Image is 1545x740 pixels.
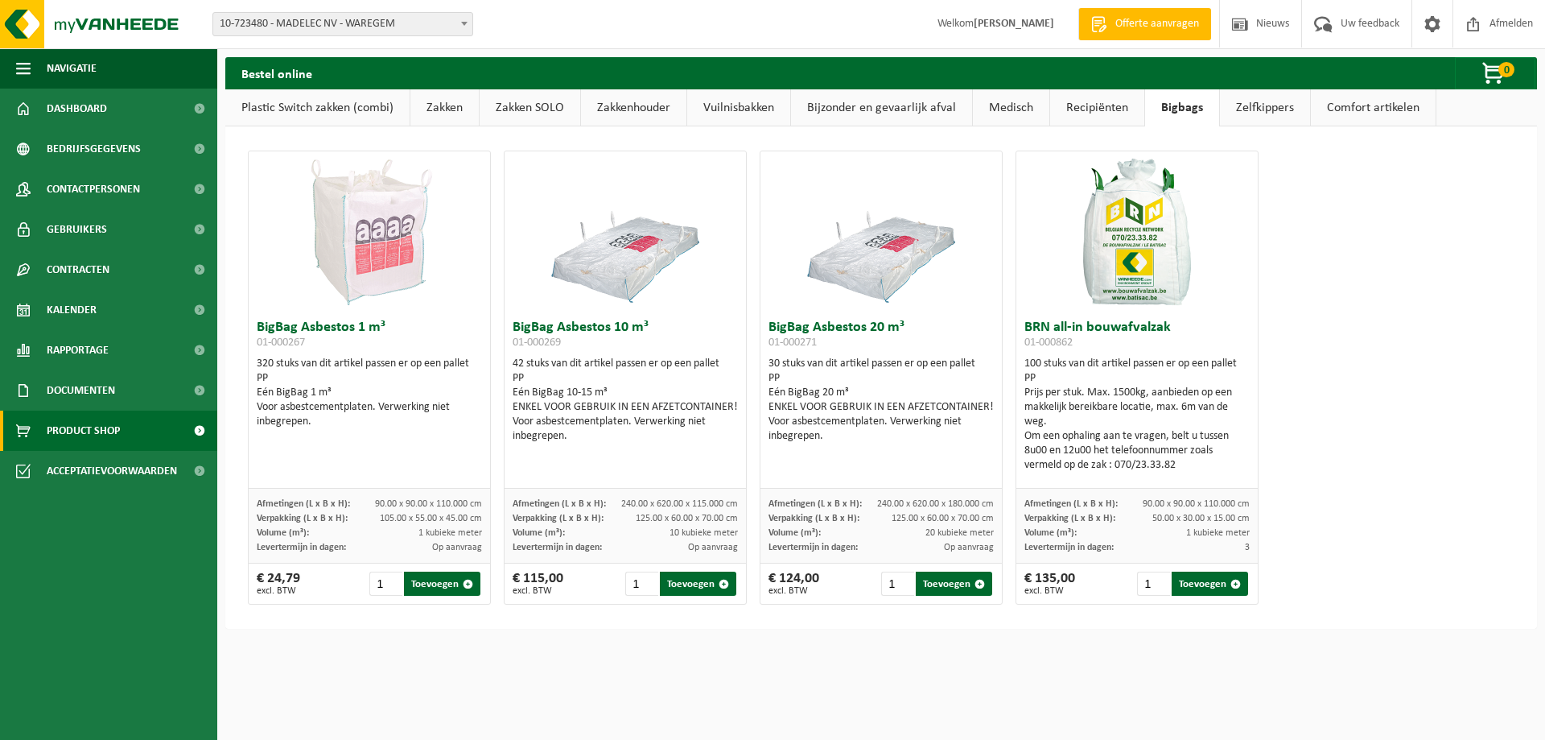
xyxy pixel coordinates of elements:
span: Acceptatievoorwaarden [47,451,177,491]
span: 125.00 x 60.00 x 70.00 cm [636,514,738,523]
span: 1 kubieke meter [1186,528,1250,538]
span: Verpakking (L x B x H): [257,514,348,523]
span: 01-000267 [257,337,305,349]
div: € 115,00 [513,572,563,596]
div: Voor asbestcementplaten. Verwerking niet inbegrepen. [257,400,482,429]
span: 20 kubieke meter [925,528,994,538]
span: Verpakking (L x B x H): [1024,514,1115,523]
button: Toevoegen [660,572,736,596]
span: Bedrijfsgegevens [47,129,141,169]
span: Offerte aanvragen [1111,16,1203,32]
span: 90.00 x 90.00 x 110.000 cm [375,499,482,509]
div: ENKEL VOOR GEBRUIK IN EEN AFZETCONTAINER! Voor asbestcementplaten. Verwerking niet inbegrepen. [768,400,994,444]
h3: BigBag Asbestos 1 m³ [257,320,482,353]
span: excl. BTW [513,586,563,596]
span: Verpakking (L x B x H): [513,514,604,523]
span: 125.00 x 60.00 x 70.00 cm [892,514,994,523]
span: 0 [1498,62,1514,77]
input: 1 [369,572,402,596]
span: 10 kubieke meter [669,528,738,538]
div: € 135,00 [1024,572,1075,596]
span: Volume (m³): [1024,528,1077,538]
span: 105.00 x 55.00 x 45.00 cm [380,514,482,523]
span: Gebruikers [47,209,107,250]
span: Op aanvraag [432,543,482,552]
span: Contactpersonen [47,169,140,209]
a: Medisch [973,89,1049,126]
div: € 124,00 [768,572,819,596]
h3: BRN all-in bouwafvalzak [1024,320,1250,353]
img: 01-000271 [801,151,962,312]
div: ENKEL VOOR GEBRUIK IN EEN AFZETCONTAINER! Voor asbestcementplaten. Verwerking niet inbegrepen. [513,400,738,444]
span: excl. BTW [257,586,300,596]
span: Levertermijn in dagen: [257,543,346,552]
img: 01-000862 [1057,151,1217,312]
span: 240.00 x 620.00 x 115.000 cm [621,499,738,509]
iframe: chat widget [8,705,269,740]
input: 1 [1137,572,1170,596]
a: Vuilnisbakken [687,89,790,126]
span: 01-000269 [513,337,561,349]
div: PP [257,371,482,386]
img: 01-000269 [545,151,706,312]
a: Zakkenhouder [581,89,686,126]
span: Afmetingen (L x B x H): [768,499,862,509]
a: Zakken SOLO [480,89,580,126]
span: 10-723480 - MADELEC NV - WAREGEM [212,12,473,36]
div: 100 stuks van dit artikel passen er op een pallet [1024,357,1250,473]
span: Kalender [47,290,97,330]
span: 90.00 x 90.00 x 110.000 cm [1143,499,1250,509]
div: Eén BigBag 20 m³ [768,386,994,400]
button: Toevoegen [916,572,992,596]
span: Verpakking (L x B x H): [768,514,859,523]
h3: BigBag Asbestos 10 m³ [513,320,738,353]
span: Afmetingen (L x B x H): [513,499,606,509]
span: excl. BTW [768,586,819,596]
button: Toevoegen [1172,572,1248,596]
span: Afmetingen (L x B x H): [257,499,350,509]
span: Afmetingen (L x B x H): [1024,499,1118,509]
a: Zelfkippers [1220,89,1310,126]
a: Bijzonder en gevaarlijk afval [791,89,972,126]
span: Levertermijn in dagen: [1024,543,1114,552]
span: 10-723480 - MADELEC NV - WAREGEM [213,13,472,35]
span: Volume (m³): [257,528,309,538]
button: Toevoegen [404,572,480,596]
span: 3 [1245,543,1250,552]
span: Product Shop [47,411,120,451]
span: Navigatie [47,48,97,89]
a: Zakken [410,89,479,126]
a: Bigbags [1145,89,1219,126]
a: Offerte aanvragen [1078,8,1211,40]
div: PP [1024,371,1250,386]
span: 01-000271 [768,337,817,349]
span: Volume (m³): [768,528,821,538]
span: Rapportage [47,330,109,370]
input: 1 [881,572,914,596]
div: Eén BigBag 10-15 m³ [513,386,738,400]
span: Op aanvraag [944,543,994,552]
span: Levertermijn in dagen: [513,543,602,552]
input: 1 [625,572,658,596]
div: € 24,79 [257,572,300,596]
img: 01-000267 [289,151,450,312]
div: PP [513,371,738,386]
a: Plastic Switch zakken (combi) [225,89,410,126]
span: Documenten [47,370,115,411]
strong: [PERSON_NAME] [974,18,1054,30]
h2: Bestel online [225,57,328,89]
div: 320 stuks van dit artikel passen er op een pallet [257,357,482,429]
a: Recipiënten [1050,89,1144,126]
span: 50.00 x 30.00 x 15.00 cm [1152,514,1250,523]
div: 30 stuks van dit artikel passen er op een pallet [768,357,994,444]
span: excl. BTW [1024,586,1075,596]
div: Eén BigBag 1 m³ [257,386,482,400]
div: Prijs per stuk. Max. 1500kg, aanbieden op een makkelijk bereikbare locatie, max. 6m van de weg. [1024,386,1250,429]
span: Dashboard [47,89,107,129]
div: Om een ophaling aan te vragen, belt u tussen 8u00 en 12u00 het telefoonnummer zoals vermeld op de... [1024,429,1250,473]
span: Volume (m³): [513,528,565,538]
button: 0 [1455,57,1535,89]
span: Contracten [47,250,109,290]
h3: BigBag Asbestos 20 m³ [768,320,994,353]
span: Op aanvraag [688,543,738,552]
